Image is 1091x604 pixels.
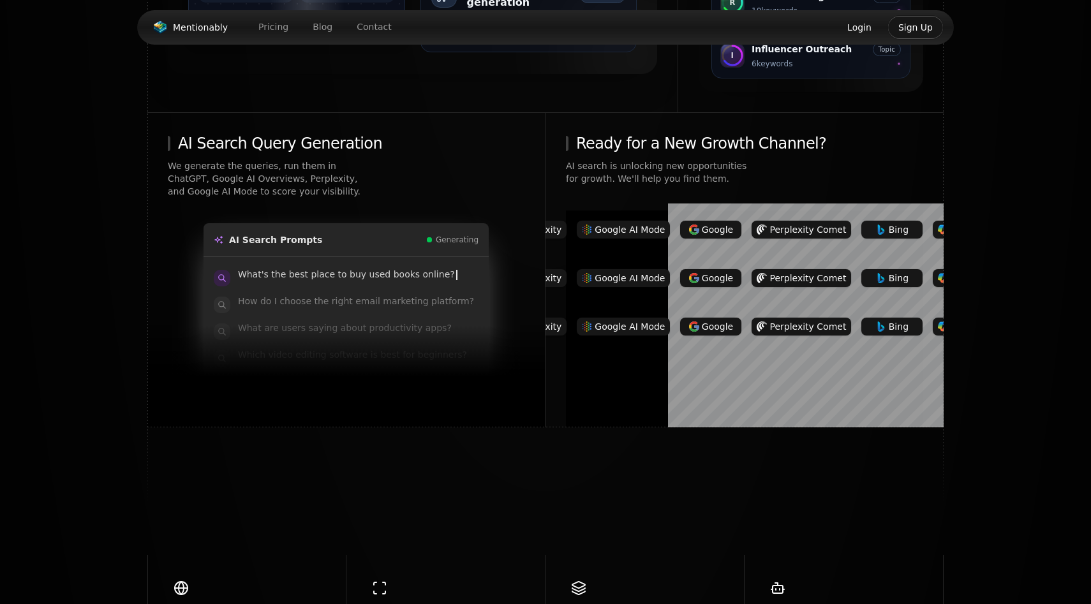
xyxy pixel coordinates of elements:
[178,133,382,154] span: AI Search Query Generation
[769,272,846,284] span: Perplexity Comet
[566,159,811,185] span: AI search is unlocking new opportunities for growth. We'll help you find them.
[769,223,846,236] span: Perplexity Comet
[769,320,846,333] span: Perplexity Comet
[238,321,479,335] p: What are users saying about productivity apps?
[576,133,826,154] span: Ready for a New Growth Channel?
[731,50,734,61] span: I
[152,21,168,34] img: Mentionably logo
[702,223,733,236] span: Google
[595,272,665,284] span: Google AI Mode
[147,18,233,36] a: Mentionably
[238,267,479,283] p: What's the best place to buy used books online?
[238,294,479,309] p: How do I choose the right email marketing platform?
[702,272,733,284] span: Google
[173,21,228,34] span: Mentionably
[229,233,322,246] p: AI Search Prompts
[595,223,665,236] span: Google AI Mode
[889,272,909,284] span: Bing
[752,43,852,55] p: Influencer Outreach
[752,59,792,69] div: 6 keywords
[346,17,401,37] a: Contact
[752,6,798,16] div: 10 keywords
[889,320,909,333] span: Bing
[595,320,665,333] span: Google AI Mode
[702,320,733,333] span: Google
[436,235,479,245] span: Generating
[168,159,413,198] span: We generate the queries, run them in ChatGPT, Google AI Overviews, Perplexity, and Google AI Mode...
[889,223,909,236] span: Bing
[887,15,944,40] button: Sign Up
[248,17,299,37] a: Pricing
[302,17,343,37] a: Blog
[836,15,882,40] button: Login
[873,43,901,56] span: Topic
[238,348,479,362] p: Which video editing software is best for beginners?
